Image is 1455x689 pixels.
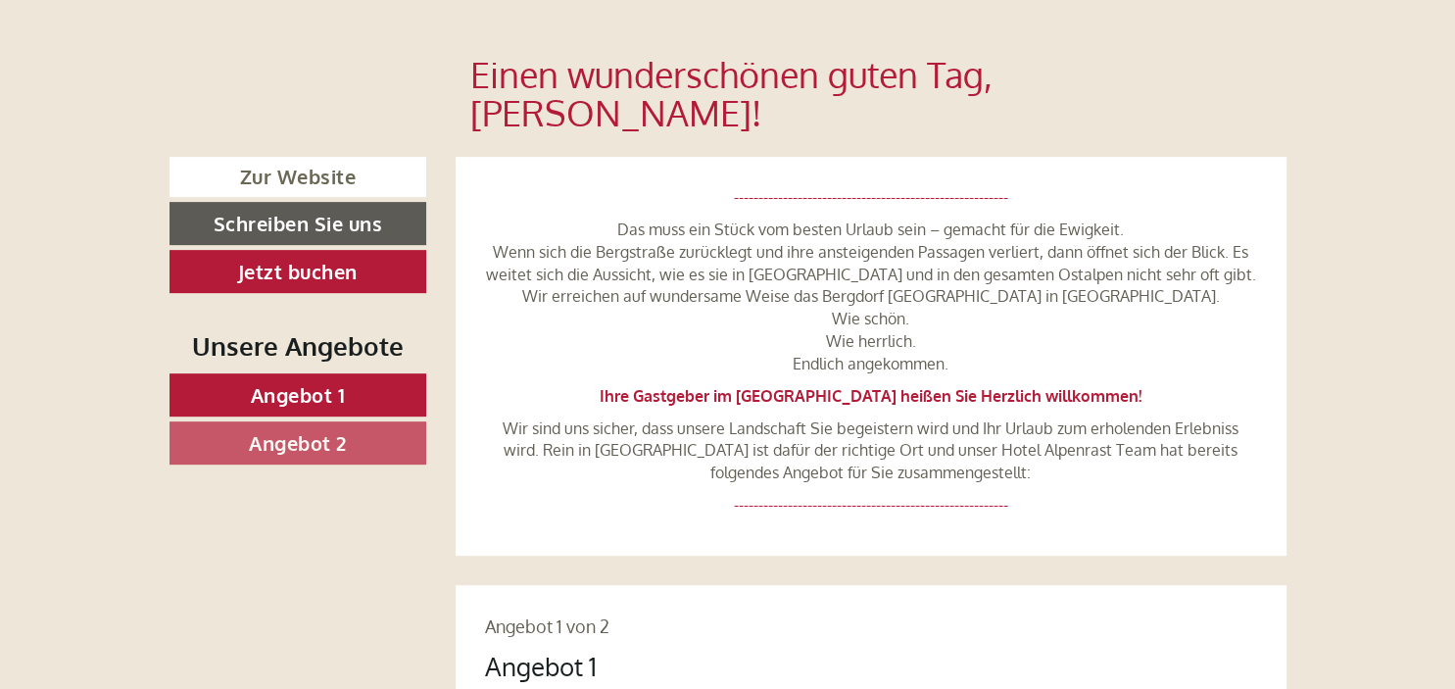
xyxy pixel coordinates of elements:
div: Unsere Angebote [170,327,427,364]
span: Angebot 1 von 2 [485,615,609,637]
span: -------------------------------------------------------- [734,495,1008,515]
div: Guten Tag, wie können wir Ihnen helfen? [15,53,326,113]
span: Das muss ein Stück vom besten Urlaub sein – gemacht für die Ewigkeit. Wenn sich die Bergstraße zu... [486,220,1256,373]
button: Senden [640,508,772,551]
strong: Ihre Gastgeber im [GEOGRAPHIC_DATA] heißen Sie Herzlich willkommen! [600,386,1141,406]
a: Zur Website [170,157,427,197]
small: 19:20 [29,95,316,109]
span: Angebot 1 [251,382,346,408]
a: Schreiben Sie uns [170,202,427,245]
a: Jetzt buchen [170,250,427,293]
span: -------------------------------------------------------- [734,187,1008,207]
div: Berghotel Alpenrast [29,57,316,73]
div: Angebot 1 [485,648,597,684]
div: Mittwoch [332,15,441,48]
span: Wir sind uns sicher, dass unsere Landschaft Sie begeistern wird und Ihr Urlaub zum erholenden Erl... [503,418,1238,483]
h1: Einen wunderschönen guten Tag, [PERSON_NAME]! [470,55,1272,132]
span: Angebot 2 [249,430,347,456]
